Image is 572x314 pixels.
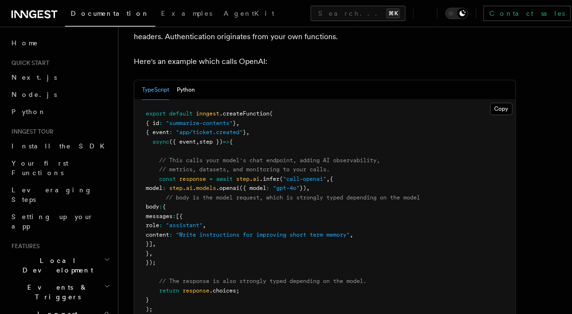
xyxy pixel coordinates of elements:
[8,279,112,305] button: Events & Triggers
[179,176,206,182] span: response
[159,166,330,173] span: // metrics, datasets, and monitoring to your calls.
[155,3,218,26] a: Examples
[8,208,112,235] a: Setting up your app
[350,231,353,238] span: ,
[8,181,112,208] a: Leveraging Steps
[209,287,239,294] span: .choices;
[199,138,223,145] span: step })
[484,6,571,21] a: Contact sales
[8,252,112,279] button: Local Development
[146,222,159,229] span: role
[159,278,367,284] span: // The response is also strongly typed depending on the model.
[146,250,149,257] span: }
[146,203,159,210] span: body
[216,185,239,191] span: .openai
[146,213,173,220] span: messages
[233,120,236,126] span: }
[162,185,166,191] span: :
[169,185,183,191] span: step
[176,213,183,220] span: [{
[146,241,152,247] span: }]
[166,194,420,201] span: // body is the model request, which is strongly typed depending on the model
[266,185,270,191] span: :
[253,176,259,182] span: ai
[445,8,468,19] button: Toggle dark mode
[236,176,249,182] span: step
[146,110,166,117] span: export
[146,296,149,303] span: }
[8,59,49,67] span: Quick start
[159,176,176,182] span: const
[152,138,169,145] span: async
[193,185,196,191] span: .
[8,283,104,302] span: Events & Triggers
[8,34,112,52] a: Home
[161,10,212,17] span: Examples
[162,203,166,210] span: {
[169,110,193,117] span: default
[183,287,209,294] span: response
[149,250,152,257] span: ,
[8,155,112,181] a: Your first Functions
[177,80,195,100] button: Python
[146,259,156,266] span: });
[203,222,206,229] span: ,
[387,9,400,18] kbd: ⌘K
[159,203,162,210] span: :
[11,73,57,81] span: Next.js
[229,138,233,145] span: {
[330,176,333,182] span: {
[146,231,169,238] span: content
[196,138,199,145] span: ,
[11,91,57,98] span: Node.js
[173,213,176,220] span: :
[11,108,46,115] span: Python
[159,287,179,294] span: return
[169,231,173,238] span: :
[259,176,280,182] span: .infer
[8,69,112,86] a: Next.js
[273,185,300,191] span: "gpt-4o"
[159,120,162,126] span: :
[8,86,112,103] a: Node.js
[196,185,216,191] span: models
[8,137,112,155] a: Install the SDK
[243,129,246,136] span: }
[186,185,193,191] span: ai
[326,176,330,182] span: ,
[166,120,233,126] span: "summarize-contents"
[169,129,173,136] span: :
[71,10,150,17] span: Documentation
[166,222,203,229] span: "assistant"
[11,38,38,48] span: Home
[216,176,233,182] span: await
[209,176,213,182] span: =
[152,241,156,247] span: ,
[176,231,350,238] span: "Write instructions for improving short term memory"
[134,55,516,68] p: Here's an example which calls OpenAI:
[224,10,274,17] span: AgentKit
[183,185,186,191] span: .
[236,120,239,126] span: ,
[270,110,273,117] span: (
[300,185,306,191] span: })
[11,186,92,203] span: Leveraging Steps
[280,176,283,182] span: (
[11,159,68,177] span: Your first Functions
[169,138,196,145] span: ({ event
[176,129,243,136] span: "app/ticket.created"
[142,80,169,100] button: TypeScript
[8,103,112,120] a: Python
[8,242,40,250] span: Features
[65,3,155,27] a: Documentation
[246,129,249,136] span: ,
[159,222,162,229] span: :
[146,306,152,313] span: );
[159,157,380,164] span: // This calls your model's chat endpoint, adding AI observability,
[8,256,104,275] span: Local Development
[306,185,310,191] span: ,
[218,3,280,26] a: AgentKit
[283,176,326,182] span: "call-openai"
[223,138,229,145] span: =>
[146,129,169,136] span: { event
